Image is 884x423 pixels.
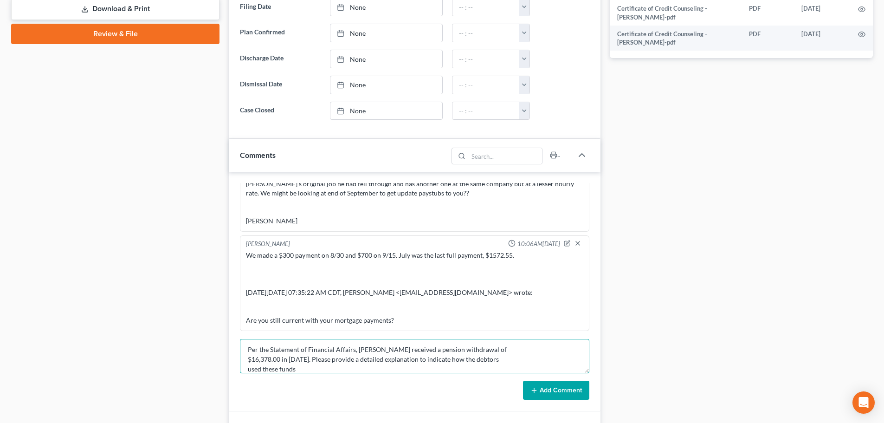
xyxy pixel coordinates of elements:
[452,76,519,94] input: -- : --
[240,150,276,159] span: Comments
[852,391,875,414] div: Open Intercom Messenger
[523,381,589,400] button: Add Comment
[469,148,542,164] input: Search...
[517,240,560,248] span: 10:06AM[DATE]
[235,76,325,94] label: Dismissal Date
[330,102,442,120] a: None
[452,102,519,120] input: -- : --
[235,102,325,120] label: Case Closed
[452,50,519,68] input: -- : --
[235,50,325,68] label: Discharge Date
[610,26,742,51] td: Certificate of Credit Counseling - [PERSON_NAME]-pdf
[330,50,442,68] a: None
[246,251,583,325] div: We made a $300 payment on 8/30 and $700 on 9/15. July was the last full payment, $1572.55. [DATE]...
[330,76,442,94] a: None
[452,24,519,42] input: -- : --
[742,26,794,51] td: PDF
[235,24,325,42] label: Plan Confirmed
[246,170,583,226] div: Hello, I change my work schedule/days on 9/15 which will eliminate 15% shift differential that I ...
[794,26,851,51] td: [DATE]
[11,24,219,44] a: Review & File
[246,240,290,249] div: [PERSON_NAME]
[330,24,442,42] a: None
